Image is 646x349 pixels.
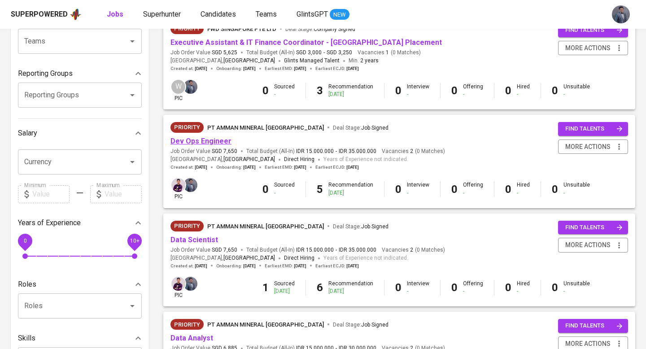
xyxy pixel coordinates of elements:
span: Deal Stage : [333,322,388,328]
div: - [407,189,429,197]
span: [DATE] [243,65,256,72]
span: IDR 35.000.000 [339,246,376,254]
span: Job Order Value [170,246,237,254]
button: find talents [558,122,628,136]
span: [GEOGRAPHIC_DATA] [223,254,275,263]
span: find talents [565,124,623,134]
div: pic [170,79,186,102]
span: 1 [384,49,389,57]
button: more actions [558,41,628,56]
button: Open [126,156,139,168]
b: 0 [395,183,402,196]
span: 2 [409,148,413,155]
div: - [563,189,590,197]
b: 6 [317,281,323,294]
span: find talents [565,222,623,233]
div: Hired [517,280,530,295]
span: [DATE] [346,164,359,170]
span: Direct Hiring [284,156,314,162]
span: Priority [170,24,204,33]
img: jhon@glints.com [183,178,197,192]
span: 2 [409,246,413,254]
div: Unsuitable [563,83,590,98]
span: [DATE] [243,164,256,170]
span: Candidates [201,10,236,18]
div: - [517,288,530,295]
span: Earliest EMD : [265,65,306,72]
button: find talents [558,319,628,333]
a: Dev Ops Engineer [170,137,231,145]
span: more actions [565,43,611,54]
span: Direct Hiring [284,255,314,261]
button: more actions [558,238,628,253]
span: Earliest ECJD : [315,65,359,72]
b: 0 [395,281,402,294]
img: jhon@glints.com [183,80,197,94]
span: Teams [256,10,277,18]
b: 0 [262,84,269,97]
button: find talents [558,23,628,37]
span: [DATE] [195,65,207,72]
p: Roles [18,279,36,290]
span: Total Budget (All-In) [246,246,376,254]
span: find talents [565,25,623,35]
span: Earliest ECJD : [315,263,359,269]
span: - [336,246,337,254]
b: 3 [317,84,323,97]
span: - [336,148,337,155]
span: [GEOGRAPHIC_DATA] [223,57,275,65]
div: Recommendation [328,181,373,196]
p: Skills [18,333,35,344]
img: erwin@glints.com [171,178,185,192]
div: - [463,288,483,295]
a: Superpoweredapp logo [11,8,82,21]
span: Job Signed [361,322,388,328]
span: [DATE] [346,65,359,72]
span: IDR 15.000.000 [296,148,334,155]
span: Vacancies ( 0 Matches ) [382,148,445,155]
div: Years of Experience [18,214,142,232]
span: Job Order Value [170,49,237,57]
div: Offering [463,280,483,295]
span: 0 [23,237,26,244]
span: Created at : [170,65,207,72]
b: 1 [262,281,269,294]
span: Vacancies ( 0 Matches ) [358,49,421,57]
div: Interview [407,83,429,98]
span: IDR 35.000.000 [339,148,376,155]
div: Recommendation [328,83,373,98]
span: SGD 3,250 [327,49,352,57]
span: PT Amman Mineral [GEOGRAPHIC_DATA] [207,321,324,328]
span: PT Amman Mineral [GEOGRAPHIC_DATA] [207,223,324,230]
span: Vacancies ( 0 Matches ) [382,246,445,254]
b: 0 [395,84,402,97]
span: Job Order Value [170,148,237,155]
span: Onboarding : [216,65,256,72]
span: NEW [330,10,349,19]
span: more actions [565,141,611,153]
a: Jobs [107,9,125,20]
span: more actions [565,240,611,251]
div: New Job received from Demand Team [170,122,204,133]
span: GlintsGPT [297,10,328,18]
p: Salary [18,128,37,139]
p: Years of Experience [18,218,81,228]
div: Interview [407,181,429,196]
span: Superhunter [143,10,181,18]
b: Jobs [107,10,123,18]
span: SGD 7,650 [212,148,237,155]
b: 0 [552,84,558,97]
span: [DATE] [195,164,207,170]
div: W [170,79,186,95]
span: [GEOGRAPHIC_DATA] , [170,254,275,263]
div: New Job received from Demand Team [170,319,204,330]
span: IDR 15.000.000 [296,246,334,254]
div: [DATE] [328,288,373,295]
button: Open [126,89,139,101]
div: New Job received from Demand Team [170,23,204,34]
span: [DATE] [243,263,256,269]
span: - [323,49,325,57]
a: Superhunter [143,9,183,20]
span: find talents [565,321,623,331]
span: Earliest EMD : [265,263,306,269]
